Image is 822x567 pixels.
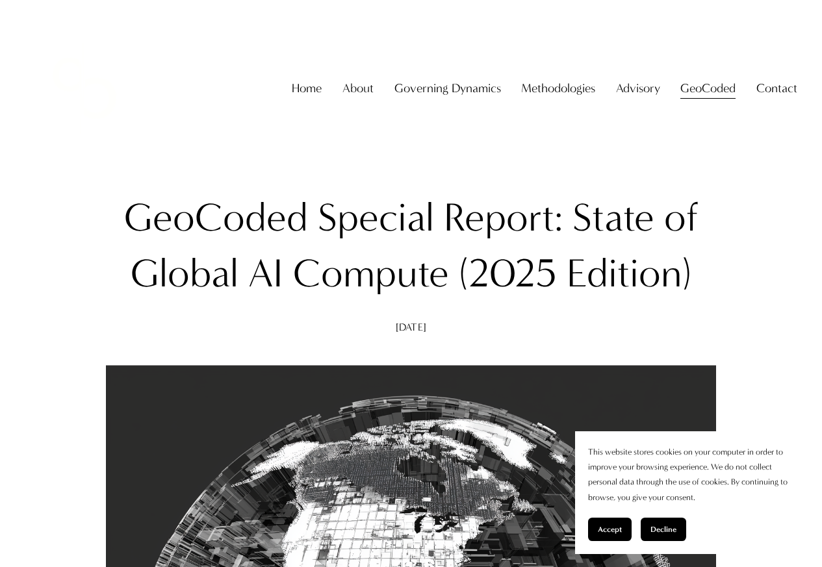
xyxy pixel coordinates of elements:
a: folder dropdown [680,76,736,101]
div: GeoCoded [124,190,308,246]
span: Decline [650,525,676,534]
span: Contact [756,77,797,99]
div: of [664,190,699,246]
span: Advisory [616,77,660,99]
span: Governing Dynamics [394,77,501,99]
a: folder dropdown [521,76,595,101]
div: Compute [293,246,449,301]
p: This website stores cookies on your computer in order to improve your browsing experience. We do ... [588,444,796,505]
div: Edition) [567,246,691,301]
span: [DATE] [396,321,426,333]
a: folder dropdown [394,76,501,101]
div: (2025 [459,246,557,301]
span: Accept [598,525,622,534]
div: Report: [444,190,563,246]
button: Accept [588,518,632,541]
a: Home [292,76,322,101]
span: Methodologies [521,77,595,99]
div: State [572,190,654,246]
section: Cookie banner [575,431,809,554]
div: Special [318,190,434,246]
a: folder dropdown [616,76,660,101]
a: folder dropdown [756,76,797,101]
a: folder dropdown [342,76,374,101]
span: GeoCoded [680,77,736,99]
button: Decline [641,518,686,541]
img: Christopher Sanchez &amp; Co. [25,29,144,148]
div: AI [248,246,283,301]
span: About [342,77,374,99]
div: Global [131,246,238,301]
